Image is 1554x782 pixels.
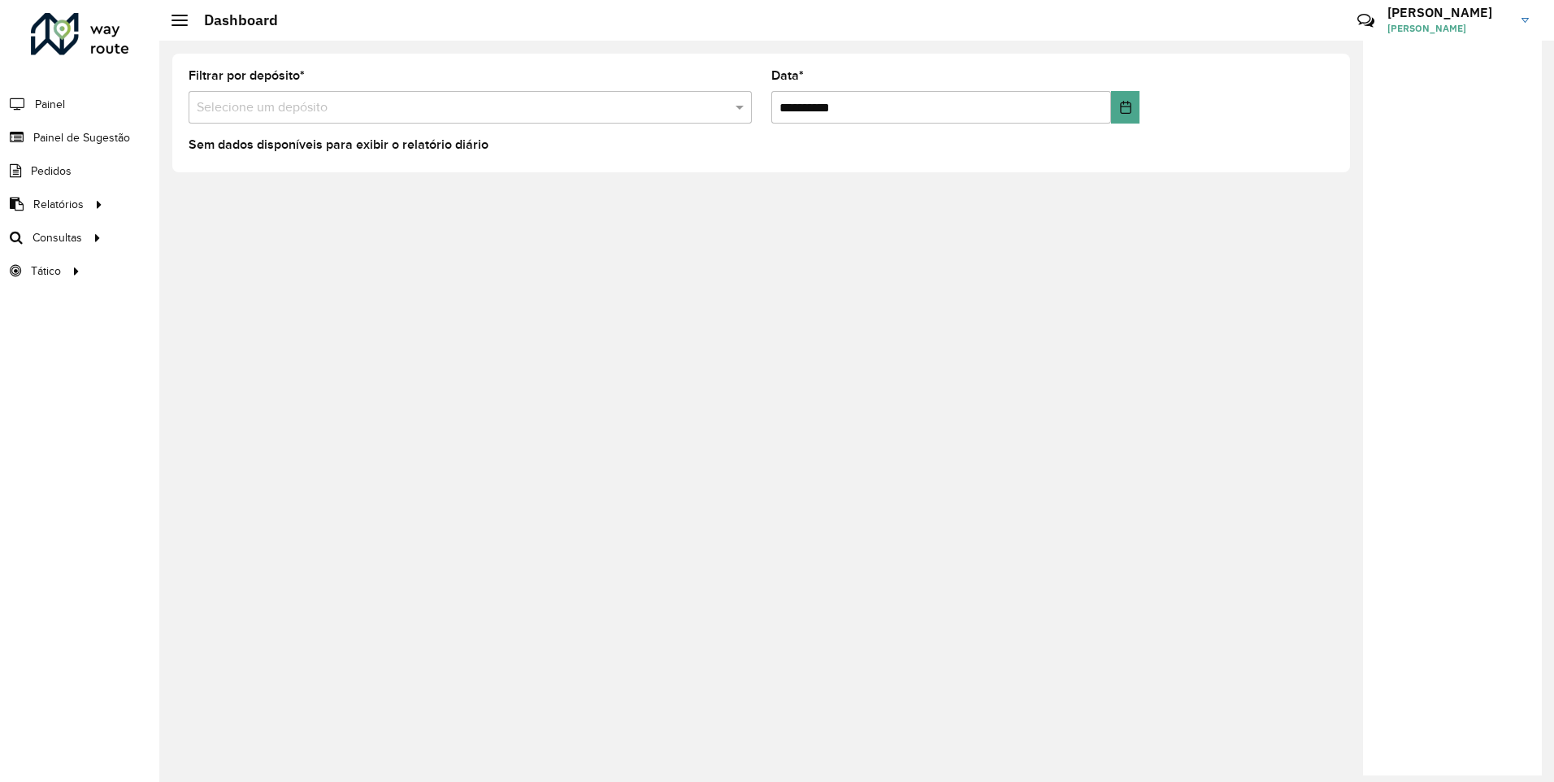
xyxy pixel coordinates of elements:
label: Filtrar por depósito [189,66,305,85]
label: Data [771,66,804,85]
span: Tático [31,263,61,280]
span: Painel de Sugestão [33,129,130,146]
span: Consultas [33,229,82,246]
span: Painel [35,96,65,113]
a: Contato Rápido [1348,3,1383,38]
label: Sem dados disponíveis para exibir o relatório diário [189,135,488,154]
span: Pedidos [31,163,72,180]
span: [PERSON_NAME] [1387,21,1509,36]
h2: Dashboard [188,11,278,29]
span: Relatórios [33,196,84,213]
button: Choose Date [1111,91,1139,124]
h3: [PERSON_NAME] [1387,5,1509,20]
